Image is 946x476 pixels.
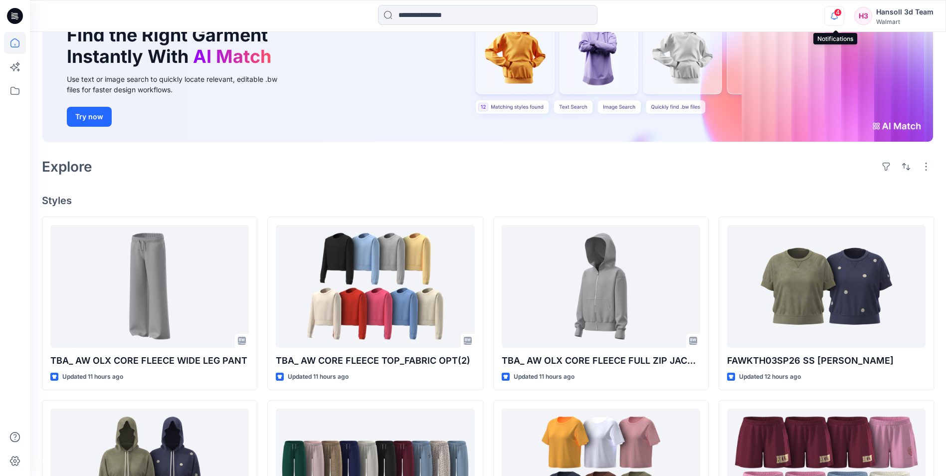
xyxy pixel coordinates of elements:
[834,8,842,16] span: 4
[854,7,872,25] div: H3
[739,372,801,382] p: Updated 12 hours ago
[67,24,276,67] h1: Find the Right Garment Instantly With
[514,372,574,382] p: Updated 11 hours ago
[502,354,700,368] p: TBA_ AW OLX CORE FLEECE FULL ZIP JACKET
[50,225,249,347] a: TBA_ AW OLX CORE FLEECE WIDE LEG PANT
[876,18,934,25] div: Walmart
[276,225,474,347] a: TBA_ AW CORE FLEECE TOP_FABRIC OPT(2)
[727,354,926,368] p: FAWKTH03SP26 SS [PERSON_NAME]
[193,45,271,67] span: AI Match
[42,159,92,175] h2: Explore
[67,74,291,95] div: Use text or image search to quickly locate relevant, editable .bw files for faster design workflows.
[502,225,700,347] a: TBA_ AW OLX CORE FLEECE FULL ZIP JACKET
[62,372,123,382] p: Updated 11 hours ago
[50,354,249,368] p: TBA_ AW OLX CORE FLEECE WIDE LEG PANT
[288,372,349,382] p: Updated 11 hours ago
[42,195,934,207] h4: Styles
[876,6,934,18] div: Hansoll 3d Team
[727,225,926,347] a: FAWKTH03SP26 SS RAGLAN SWEATSHIRT
[276,354,474,368] p: TBA_ AW CORE FLEECE TOP_FABRIC OPT(2)
[67,107,112,127] button: Try now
